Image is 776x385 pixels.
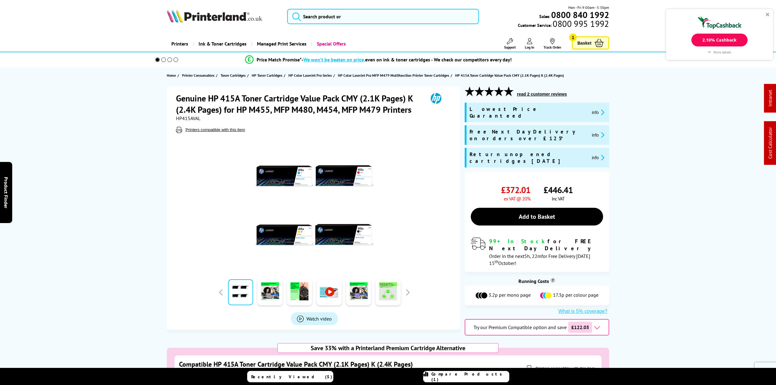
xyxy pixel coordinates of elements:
span: 3.2p per mono page [489,292,531,299]
span: Order in the next for Free Delivery [DATE] 15 October! [489,253,590,266]
a: Printerland Logo [167,9,280,24]
a: Log In [525,38,534,50]
span: ex VAT @ 20% [504,196,530,202]
button: promo-description [590,154,606,161]
a: HP Color LaserJet Pro Series [288,72,333,79]
span: Printer Consumables [182,72,214,79]
span: Lowest Price Guaranteed [470,106,587,119]
span: Home [167,72,176,79]
span: 0800 995 1992 [552,21,609,27]
a: HP Color LaserJet Pro MFP M479 Multifunction Printer Toner Cartridges [338,72,451,79]
span: Log In [525,45,534,50]
sup: th [495,259,498,264]
span: Free Next Day Delivery on orders over £125* [470,128,587,142]
span: Product Finder [3,177,9,208]
span: £372.01 [501,184,530,196]
span: 5h, 22m [524,253,541,259]
input: Search product or [287,9,479,24]
span: Toner Cartridges [221,72,246,79]
a: HP 415A Toner Cartridge Value Pack CMY (2.1K Pages) K (2.4K Pages) [455,72,566,79]
span: Watch video [306,316,332,322]
a: Special Offers [311,36,350,52]
a: Intranet [767,90,773,107]
a: Support [504,38,516,50]
a: Printers [167,36,193,52]
span: HP Color LaserJet Pro Series [288,72,332,79]
div: - even on ink & toner cartridges - We check our competitors every day! [302,57,512,63]
a: Basket 1 [572,36,609,50]
span: Price Match Promise* [257,57,302,63]
span: HP Color LaserJet Pro MFP M479 Multifunction Printer Toner Cartridges [338,72,449,79]
a: Home [167,72,178,79]
sup: Cost per page [551,278,555,283]
span: Compare Products (1) [431,371,509,382]
img: HP [422,93,450,104]
span: 17.3p per colour page [553,292,598,299]
span: Return unopened cartridges [DATE] [470,151,587,164]
button: promo-description [590,131,606,138]
span: Recently Viewed (5) [251,374,332,380]
span: Support [504,45,516,50]
span: Sales: [539,13,550,19]
a: Ink & Toner Cartridges [193,36,251,52]
a: Compatible HP 415A Toner Cartridge Value Pack CMY (2.1K Pages) K (2.4K Pages) [179,360,413,369]
span: £446.41 [544,184,573,196]
a: Add to Basket [471,208,603,226]
span: inc VAT [552,196,565,202]
span: Ink & Toner Cartridges [199,36,247,52]
a: Product_All_Videos [291,312,338,325]
div: modal_delivery [471,238,603,266]
a: Cost Calculator [767,127,773,159]
img: Printerland Logo [167,9,262,23]
div: for FREE Next Day Delivery [489,238,603,252]
span: £122.03 [568,322,592,333]
img: HP 415A Toner Cartridge Value Pack CMY (2.1K Pages) K (2.4K Pages) [254,145,374,265]
span: HP415AVAL [176,115,200,121]
b: 0800 840 1992 [551,9,609,20]
div: Save 33% with a Printerland Premium Cartridge Alternative [277,343,499,353]
a: Printer Consumables [182,72,216,79]
span: 99+ In Stock [489,238,547,245]
a: HP Toner Cartridges [252,72,284,79]
a: Recently Viewed (5) [247,371,333,382]
button: promo-description [590,109,606,116]
span: Basket [577,39,591,47]
span: HP Toner Cartridges [252,72,282,79]
a: Compare Products (1) [423,371,509,382]
span: Customer Service: [518,21,609,28]
div: Running Costs [465,278,609,284]
button: Printers compatible with this item [184,127,247,132]
a: Managed Print Services [251,36,311,52]
span: HP 415A Toner Cartridge Value Pack CMY (2.1K Pages) K (2.4K Pages) [455,72,564,79]
button: read 2 customer reviews [515,91,569,97]
a: 0800 840 1992 [550,12,609,18]
span: We won’t be beaten on price, [303,57,365,63]
button: Printers compatible with this item [534,366,597,371]
button: What is 5% coverage? [557,308,609,314]
li: modal_Promise [147,54,610,65]
h1: Genuine HP 415A Toner Cartridge Value Pack CMY (2.1K Pages) K (2.4K Pages) for HP M455, MFP M480,... [176,93,422,115]
a: Toner Cartridges [221,72,247,79]
span: Try our Premium Compatible option and save [474,324,567,330]
a: Track Order [544,38,561,50]
span: Mon - Fri 9:00am - 5:30pm [568,5,609,10]
span: 1 [569,34,577,41]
